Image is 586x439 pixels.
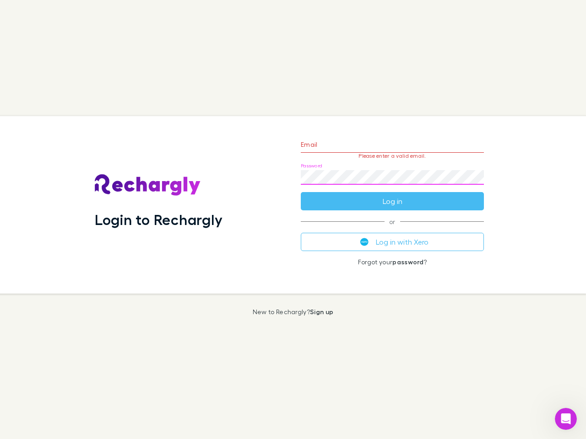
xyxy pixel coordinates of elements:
[392,258,423,266] a: password
[310,308,333,316] a: Sign up
[360,238,369,246] img: Xero's logo
[301,162,322,169] label: Password
[301,233,484,251] button: Log in with Xero
[253,308,334,316] p: New to Rechargly?
[301,153,484,159] p: Please enter a valid email.
[95,174,201,196] img: Rechargly's Logo
[301,258,484,266] p: Forgot your ?
[555,408,577,430] iframe: Intercom live chat
[301,221,484,222] span: or
[95,211,222,228] h1: Login to Rechargly
[301,192,484,210] button: Log in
